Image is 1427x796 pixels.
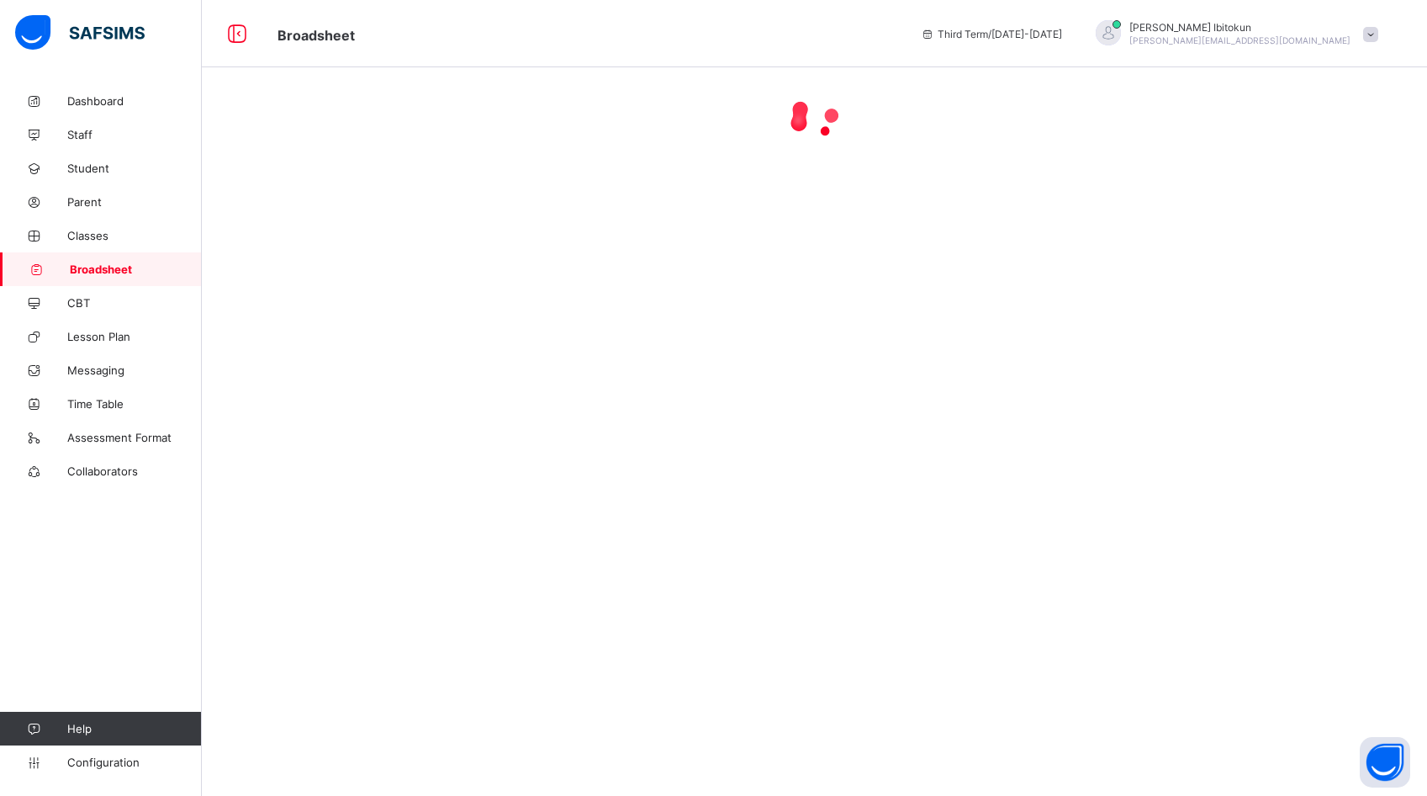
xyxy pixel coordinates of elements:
[67,195,202,209] span: Parent
[1129,35,1350,45] span: [PERSON_NAME][EMAIL_ADDRESS][DOMAIN_NAME]
[15,15,145,50] img: safsims
[67,364,202,377] span: Messaging
[67,128,202,141] span: Staff
[67,397,202,411] span: Time Table
[70,263,202,276] span: Broadsheet
[1079,20,1387,48] div: OlufemiIbitokun
[67,229,202,242] span: Classes
[921,28,1062,40] span: session/term information
[1129,21,1350,34] span: [PERSON_NAME] Ibitokun
[67,296,202,310] span: CBT
[67,94,202,108] span: Dashboard
[1360,737,1410,788] button: Open asap
[67,431,202,444] span: Assessment Format
[67,756,201,769] span: Configuration
[67,722,201,735] span: Help
[67,330,202,343] span: Lesson Plan
[277,27,355,44] span: Broadsheet
[67,162,202,175] span: Student
[67,464,202,478] span: Collaborators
